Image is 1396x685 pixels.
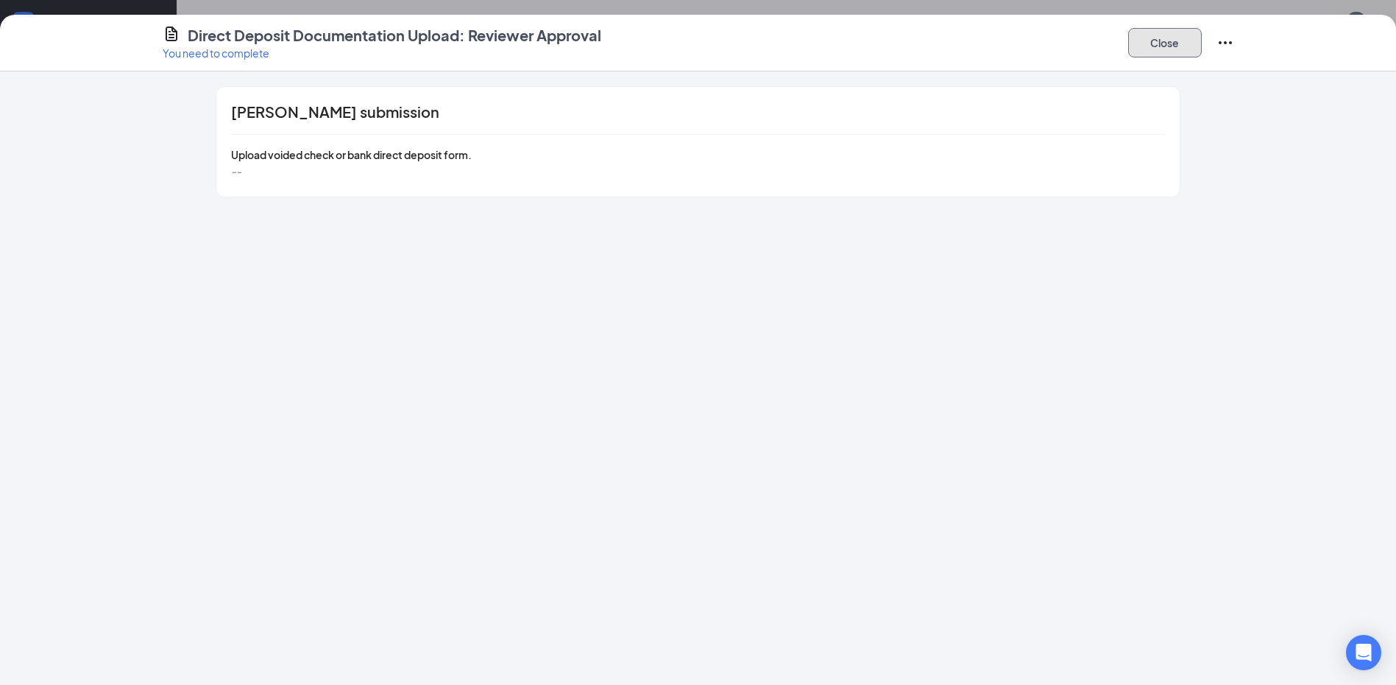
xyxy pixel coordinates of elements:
[231,164,241,178] span: --
[163,25,180,43] svg: CustomFormIcon
[1216,34,1234,52] svg: Ellipses
[1346,635,1381,670] div: Open Intercom Messenger
[231,148,472,161] span: Upload voided check or bank direct deposit form.
[188,25,601,46] h4: Direct Deposit Documentation Upload: Reviewer Approval
[163,46,601,60] p: You need to complete
[1128,28,1202,57] button: Close
[231,105,439,119] span: [PERSON_NAME] submission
